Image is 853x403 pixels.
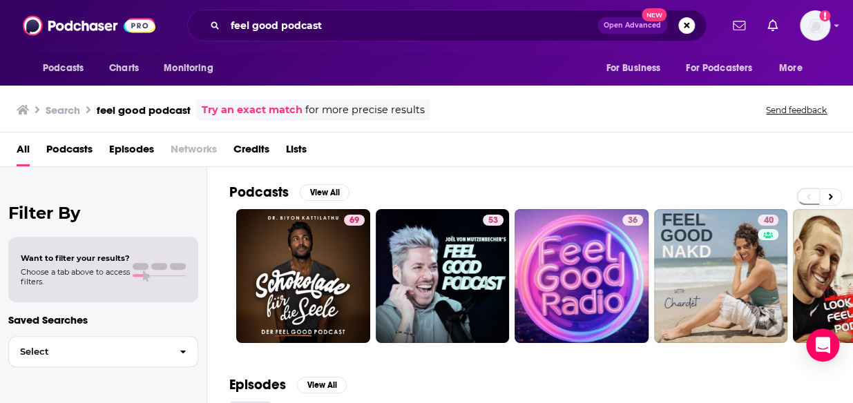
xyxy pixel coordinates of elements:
[46,138,93,166] a: Podcasts
[622,215,643,226] a: 36
[8,203,198,223] h2: Filter By
[109,59,139,78] span: Charts
[677,55,772,81] button: open menu
[21,267,130,286] span: Choose a tab above to access filters.
[8,336,198,367] button: Select
[229,184,289,201] h2: Podcasts
[9,347,169,356] span: Select
[806,328,839,362] div: Open Intercom Messenger
[769,55,820,81] button: open menu
[187,10,707,41] div: Search podcasts, credits, & more...
[349,214,359,228] span: 69
[758,215,778,226] a: 40
[17,138,30,166] a: All
[100,55,147,81] a: Charts
[300,184,349,201] button: View All
[762,14,783,37] a: Show notifications dropdown
[727,14,751,37] a: Show notifications dropdown
[376,209,510,343] a: 53
[628,214,638,228] span: 36
[46,104,80,117] h3: Search
[686,59,752,78] span: For Podcasters
[164,59,213,78] span: Monitoring
[483,215,504,226] a: 53
[154,55,231,81] button: open menu
[229,184,349,201] a: PodcastsView All
[819,10,830,21] svg: Add a profile image
[97,104,191,117] h3: feel good podcast
[604,22,661,29] span: Open Advanced
[21,253,130,263] span: Want to filter your results?
[763,214,773,228] span: 40
[233,138,269,166] a: Credits
[171,138,217,166] span: Networks
[800,10,830,41] button: Show profile menu
[236,209,370,343] a: 69
[488,214,498,228] span: 53
[800,10,830,41] img: User Profile
[305,102,425,118] span: for more precise results
[297,377,347,393] button: View All
[654,209,788,343] a: 40
[800,10,830,41] span: Logged in as megcassidy
[762,104,831,116] button: Send feedback
[229,376,286,393] h2: Episodes
[515,209,649,343] a: 36
[43,59,84,78] span: Podcasts
[8,313,198,326] p: Saved Searches
[202,102,303,118] a: Try an exact match
[606,59,660,78] span: For Business
[597,17,667,34] button: Open AdvancedNew
[642,8,667,21] span: New
[225,14,597,37] input: Search podcasts, credits, & more...
[23,12,155,39] img: Podchaser - Follow, Share and Rate Podcasts
[33,55,102,81] button: open menu
[596,55,678,81] button: open menu
[229,376,347,393] a: EpisodesView All
[109,138,154,166] a: Episodes
[286,138,307,166] a: Lists
[344,215,365,226] a: 69
[779,59,803,78] span: More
